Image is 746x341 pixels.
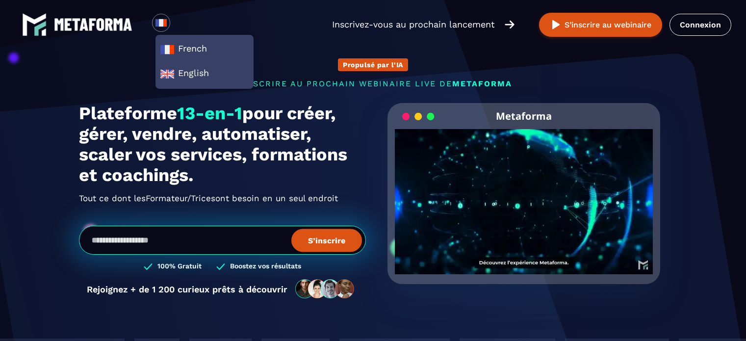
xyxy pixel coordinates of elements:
img: arrow-right [505,19,514,30]
h2: Metaforma [496,103,552,129]
p: Propulsé par l'IA [343,61,403,69]
div: Search for option [170,14,194,35]
img: checked [144,262,153,271]
img: fr [155,17,167,29]
img: loading [402,112,435,121]
span: Formateur/Trices [146,190,215,206]
span: METAFORMA [452,79,512,88]
img: checked [216,262,225,271]
h3: 100% Gratuit [157,262,202,271]
p: s'inscrire au prochain webinaire live de [79,79,668,88]
img: logo [22,12,47,37]
img: play [550,19,562,31]
p: Rejoignez + de 1 200 curieux prêts à découvrir [87,284,287,294]
img: logo [54,18,132,31]
span: 13-en-1 [177,103,242,124]
input: Search for option [179,19,186,30]
button: S’inscrire [291,229,362,252]
h3: Boostez vos résultats [230,262,301,271]
h2: Tout ce dont les ont besoin en un seul endroit [79,190,366,206]
a: Connexion [669,14,731,36]
video: Your browser does not support the video tag. [395,129,653,258]
p: Inscrivez-vous au prochain lancement [332,18,495,31]
button: S’inscrire au webinaire [539,13,662,37]
h1: Plateforme pour créer, gérer, vendre, automatiser, scaler vos services, formations et coachings. [79,103,366,185]
img: community-people [292,279,358,299]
